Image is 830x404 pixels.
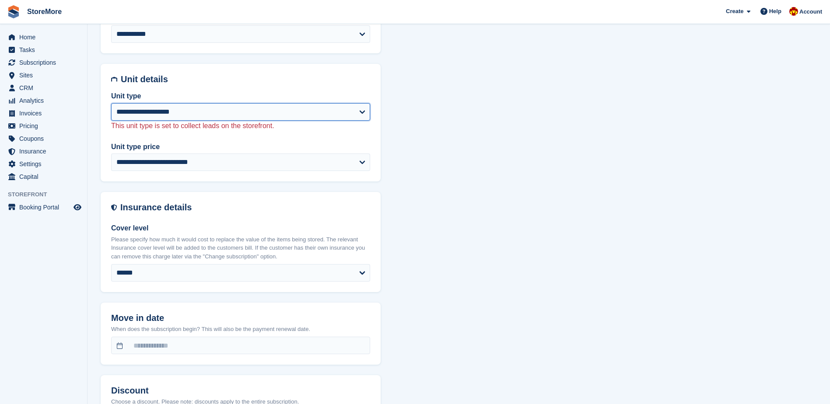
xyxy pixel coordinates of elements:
a: StoreMore [24,4,65,19]
img: insurance-details-icon-731ffda60807649b61249b889ba3c5e2b5c27d34e2e1fb37a309f0fde93ff34a.svg [111,202,117,212]
a: menu [4,44,83,56]
p: When does the subscription begin? This will also be the payment renewal date. [111,325,370,334]
label: Cover level [111,223,370,233]
img: unit-details-icon-595b0c5c156355b767ba7b61e002efae458ec76ed5ec05730b8e856ff9ea34a9.svg [111,74,117,84]
span: Sites [19,69,72,81]
a: menu [4,69,83,81]
a: menu [4,201,83,213]
a: Preview store [72,202,83,212]
h2: Insurance details [120,202,370,212]
span: Settings [19,158,72,170]
span: Booking Portal [19,201,72,213]
span: Home [19,31,72,43]
span: Subscriptions [19,56,72,69]
h2: Move in date [111,313,370,323]
a: menu [4,56,83,69]
span: CRM [19,82,72,94]
p: Please specify how much it would cost to replace the value of the items being stored. The relevan... [111,235,370,261]
a: menu [4,31,83,43]
span: Account [799,7,822,16]
span: Capital [19,171,72,183]
a: menu [4,132,83,145]
a: menu [4,107,83,119]
label: Unit type [111,91,370,101]
span: Help [769,7,781,16]
a: menu [4,94,83,107]
h2: Discount [111,386,370,396]
span: Analytics [19,94,72,107]
p: This unit type is set to collect leads on the storefront. [111,121,370,131]
a: menu [4,158,83,170]
h2: Unit details [121,74,370,84]
a: menu [4,120,83,132]
span: Create [726,7,743,16]
a: menu [4,145,83,157]
a: menu [4,171,83,183]
img: stora-icon-8386f47178a22dfd0bd8f6a31ec36ba5ce8667c1dd55bd0f319d3a0aa187defe.svg [7,5,20,18]
img: Store More Team [789,7,798,16]
span: Invoices [19,107,72,119]
span: Tasks [19,44,72,56]
a: menu [4,82,83,94]
label: Unit type price [111,142,370,152]
span: Coupons [19,132,72,145]
span: Insurance [19,145,72,157]
span: Pricing [19,120,72,132]
span: Storefront [8,190,87,199]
